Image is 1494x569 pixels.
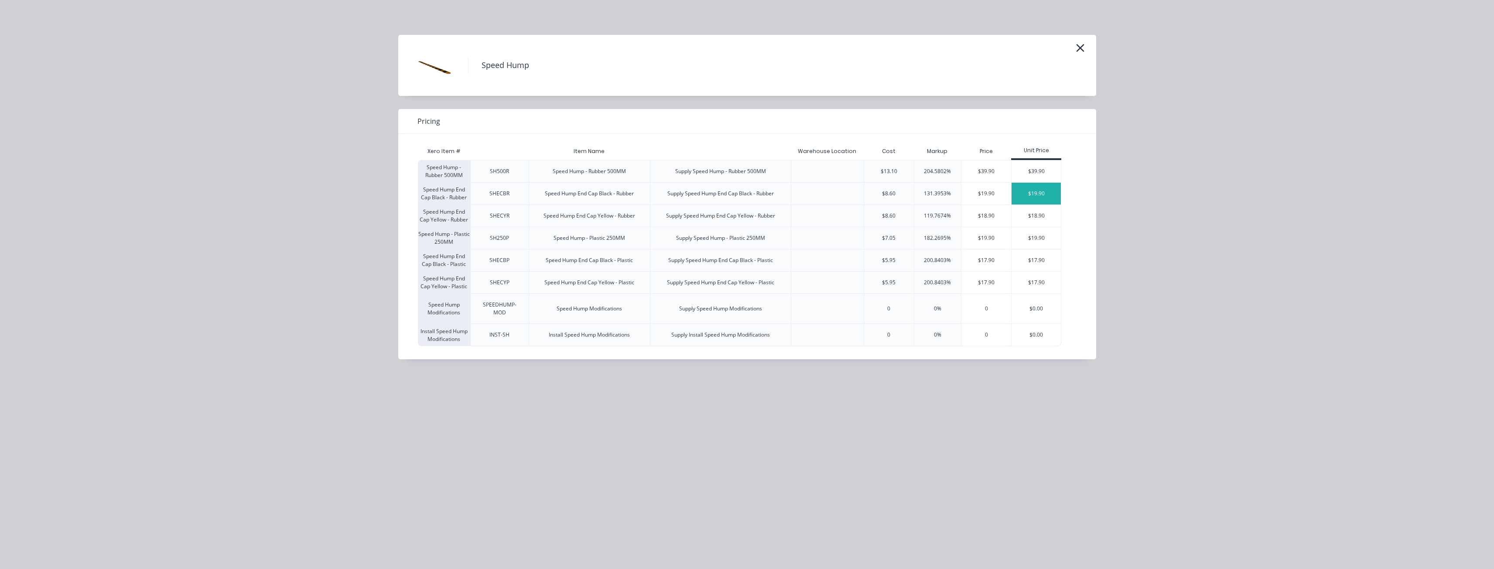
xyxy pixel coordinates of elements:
[882,234,896,242] div: $7.05
[667,279,774,286] div: Supply Speed Hump End Cap Yellow - Plastic
[544,279,634,286] div: Speed Hump End Cap Yellow - Plastic
[961,249,1011,271] div: $17.90
[1012,294,1061,324] div: $0.00
[881,167,897,175] div: $13.10
[676,234,765,242] div: Supply Speed Hump - Plastic 250MM
[1012,272,1061,293] div: $17.90
[934,305,941,313] div: 0%
[961,160,1011,182] div: $39.90
[1012,324,1061,346] div: $0.00
[546,256,633,264] div: Speed Hump End Cap Black - Plastic
[961,143,1011,160] div: Price
[924,279,951,286] div: 200.8403%
[544,212,635,220] div: Speed Hump End Cap Yellow - Rubber
[961,227,1011,249] div: $19.90
[557,305,622,313] div: Speed Hump Modifications
[468,57,542,74] h4: Speed Hump
[1012,183,1061,204] div: $19.90
[489,256,509,264] div: SHECBP
[924,234,951,242] div: 182.2695%
[791,140,863,162] div: Warehouse Location
[914,143,961,160] div: Markup
[549,331,630,339] div: Install Speed Hump Modifications
[671,331,770,339] div: Supply Install Speed Hump Modifications
[490,212,509,220] div: SHECYR
[418,249,470,271] div: Speed Hump End Cap Black - Plastic
[418,227,470,249] div: Speed Hump - Plastic 250MM
[418,143,470,160] div: Xero Item #
[418,160,470,182] div: Speed Hump - Rubber 500MM
[418,182,470,204] div: Speed Hump End Cap Black - Rubber
[418,324,470,346] div: Install Speed Hump Modifications
[666,212,775,220] div: Supply Speed Hump End Cap Yellow - Rubber
[882,256,896,264] div: $5.95
[1012,227,1061,249] div: $19.90
[418,271,470,293] div: Speed Hump End Cap Yellow - Plastic
[924,256,951,264] div: 200.8403%
[864,143,914,160] div: Cost
[668,256,773,264] div: Supply Speed Hump End Cap Black - Plastic
[924,190,951,198] div: 131.3953%
[961,205,1011,227] div: $18.90
[675,167,766,175] div: Supply Speed Hump - Rubber 500MM
[961,272,1011,293] div: $17.90
[887,305,890,313] div: 0
[553,167,626,175] div: Speed Hump - Rubber 500MM
[961,294,1011,324] div: 0
[667,190,774,198] div: Supply Speed Hump End Cap Black - Rubber
[554,234,625,242] div: Speed Hump - Plastic 250MM
[490,279,509,286] div: SHECYP
[887,331,890,339] div: 0
[679,305,762,313] div: Supply Speed Hump Modifications
[417,116,440,126] span: Pricing
[1011,147,1061,154] div: Unit Price
[490,167,509,175] div: SH500R
[882,279,896,286] div: $5.95
[924,167,951,175] div: 204.5802%
[882,212,896,220] div: $8.60
[478,301,522,317] div: SPEEDHUMP-MOD
[934,331,941,339] div: 0%
[567,140,612,162] div: Item Name
[1012,249,1061,271] div: $17.90
[411,44,455,87] img: Speed Hump
[1012,205,1061,227] div: $18.90
[961,324,1011,346] div: 0
[490,234,509,242] div: SH250P
[418,293,470,324] div: Speed Hump Modifications
[489,190,509,198] div: SHECBR
[489,331,509,339] div: INST-SH
[1012,160,1061,182] div: $39.90
[418,204,470,227] div: Speed Hump End Cap Yellow - Rubber
[924,212,951,220] div: 119.7674%
[545,190,634,198] div: Speed Hump End Cap Black - Rubber
[882,190,896,198] div: $8.60
[961,183,1011,204] div: $19.90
